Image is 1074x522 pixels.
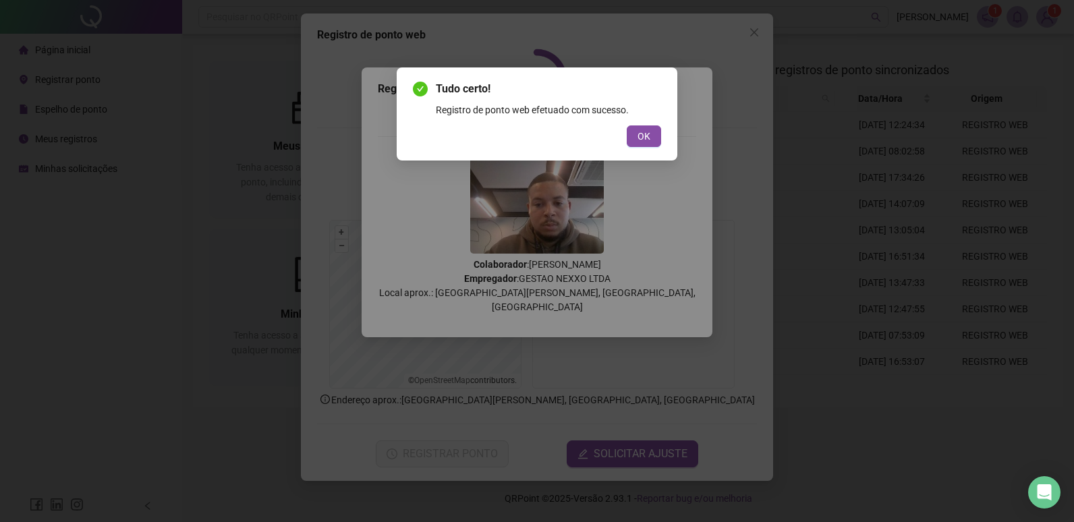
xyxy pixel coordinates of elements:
[638,129,650,144] span: OK
[627,125,661,147] button: OK
[1028,476,1061,509] div: Open Intercom Messenger
[436,103,661,117] div: Registro de ponto web efetuado com sucesso.
[436,81,661,97] span: Tudo certo!
[413,82,428,96] span: check-circle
